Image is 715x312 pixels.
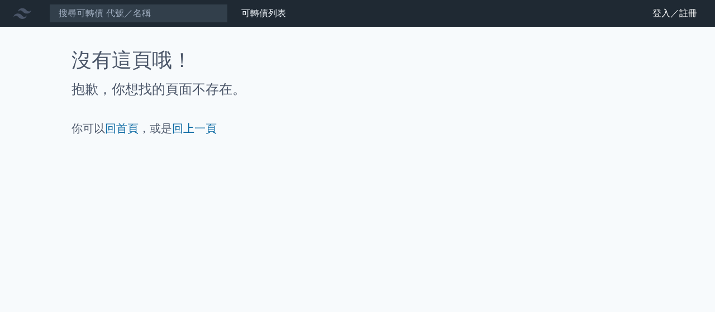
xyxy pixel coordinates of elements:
a: 可轉債列表 [241,8,286,18]
a: 登入／註冊 [643,4,706,22]
h2: 抱歉，你想找的頁面不存在。 [71,80,643,98]
input: 搜尋可轉債 代號／名稱 [49,4,228,23]
a: 回上一頁 [172,122,217,135]
h1: 沒有這頁哦！ [71,49,643,71]
a: 回首頁 [105,122,139,135]
p: 你可以 ，或是 [71,121,643,136]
